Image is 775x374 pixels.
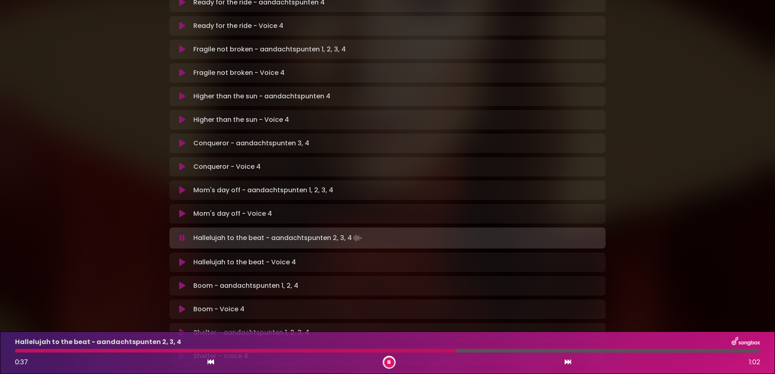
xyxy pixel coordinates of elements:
p: Shelter - aandachtspunten 1, 2, 3, 4 [193,328,309,338]
p: Fragile not broken - Voice 4 [193,68,285,78]
p: Fragile not broken - aandachtspunten 1, 2, 3, 4 [193,45,346,54]
p: Ready for the ride - Voice 4 [193,21,283,31]
img: songbox-logo-white.png [732,337,760,347]
p: Mom's day off - Voice 4 [193,209,272,219]
p: Hallelujah to the beat - aandachtspunten 2, 3, 4 [193,232,363,244]
p: Conqueror - Voice 4 [193,162,261,172]
p: Mom's day off - aandachtspunten 1, 2, 3, 4 [193,185,333,195]
p: Higher than the sun - Voice 4 [193,115,289,125]
p: Higher than the sun - aandachtspunten 4 [193,91,330,101]
span: 1:02 [749,357,760,367]
img: waveform4.gif [352,232,363,244]
span: 0:37 [15,357,28,367]
p: Boom - Voice 4 [193,304,244,314]
p: Conqueror - aandachtspunten 3, 4 [193,138,309,148]
p: Boom - aandachtspunten 1, 2, 4 [193,281,298,291]
p: Hallelujah to the beat - aandachtspunten 2, 3, 4 [15,337,181,347]
p: Hallelujah to the beat - Voice 4 [193,257,296,267]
